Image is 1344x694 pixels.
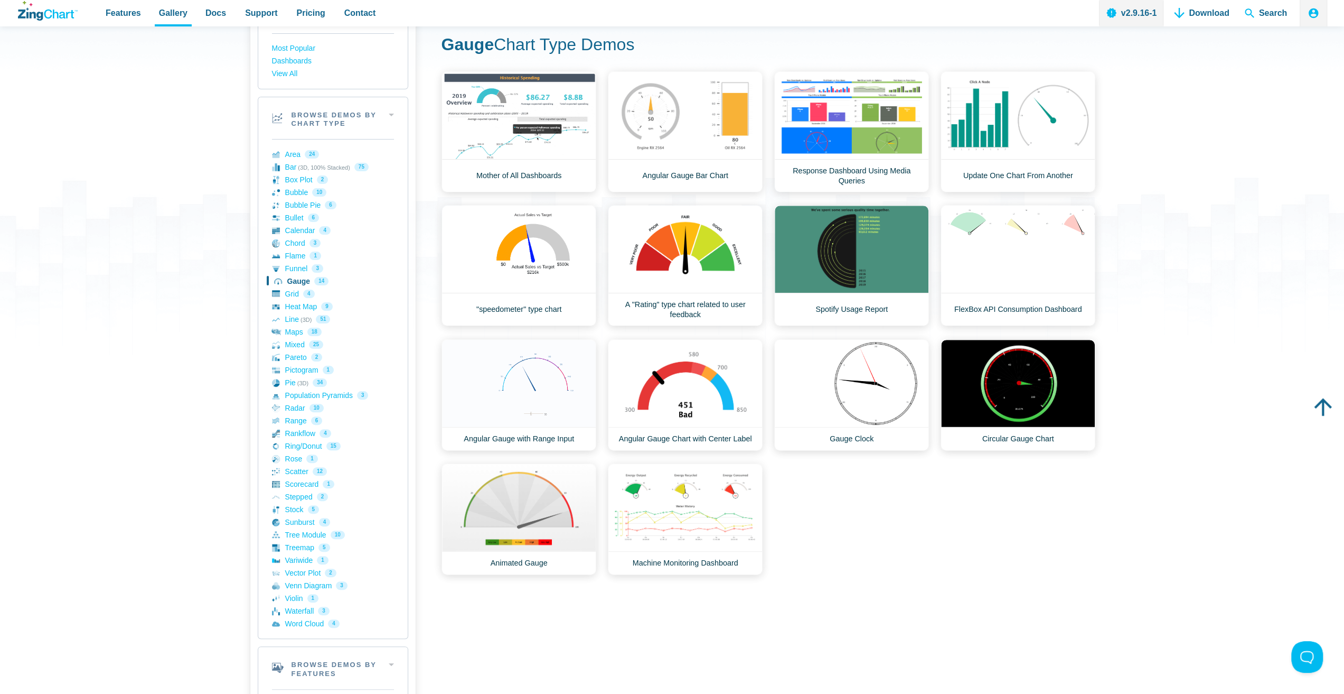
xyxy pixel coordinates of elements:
[608,339,763,451] a: Angular Gauge Chart with Center Label
[608,71,763,192] a: Angular Gauge Bar Chart
[1291,641,1323,673] iframe: Toggle Customer Support
[941,205,1095,326] a: FlexBox API Consumption Dashboard
[608,464,763,575] a: Machine Monitoring Dashboard
[258,647,408,689] h2: Browse Demos By Features
[774,205,929,326] a: Spotify Usage Report
[296,6,325,20] span: Pricing
[205,6,226,20] span: Docs
[441,34,1095,58] h1: Chart Type Demos
[941,339,1095,451] a: Circular Gauge Chart
[608,205,763,326] a: A "Rating" type chart related to user feedback
[441,35,494,54] strong: Gauge
[441,339,596,451] a: Angular Gauge with Range Input
[941,71,1095,192] a: Update One Chart From Another
[272,42,394,55] a: Most Popular
[441,464,596,575] a: Animated Gauge
[774,339,929,451] a: Gauge Clock
[272,68,394,80] a: View All
[441,205,596,326] a: "speedometer" type chart
[441,71,596,192] a: Mother of All Dashboards
[245,6,277,20] span: Support
[159,6,187,20] span: Gallery
[272,55,394,68] a: Dashboards
[344,6,376,20] span: Contact
[106,6,141,20] span: Features
[18,1,78,21] a: ZingChart Logo. Click to return to the homepage
[258,97,408,140] h2: Browse Demos By Chart Type
[774,71,929,192] a: Response Dashboard Using Media Queries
